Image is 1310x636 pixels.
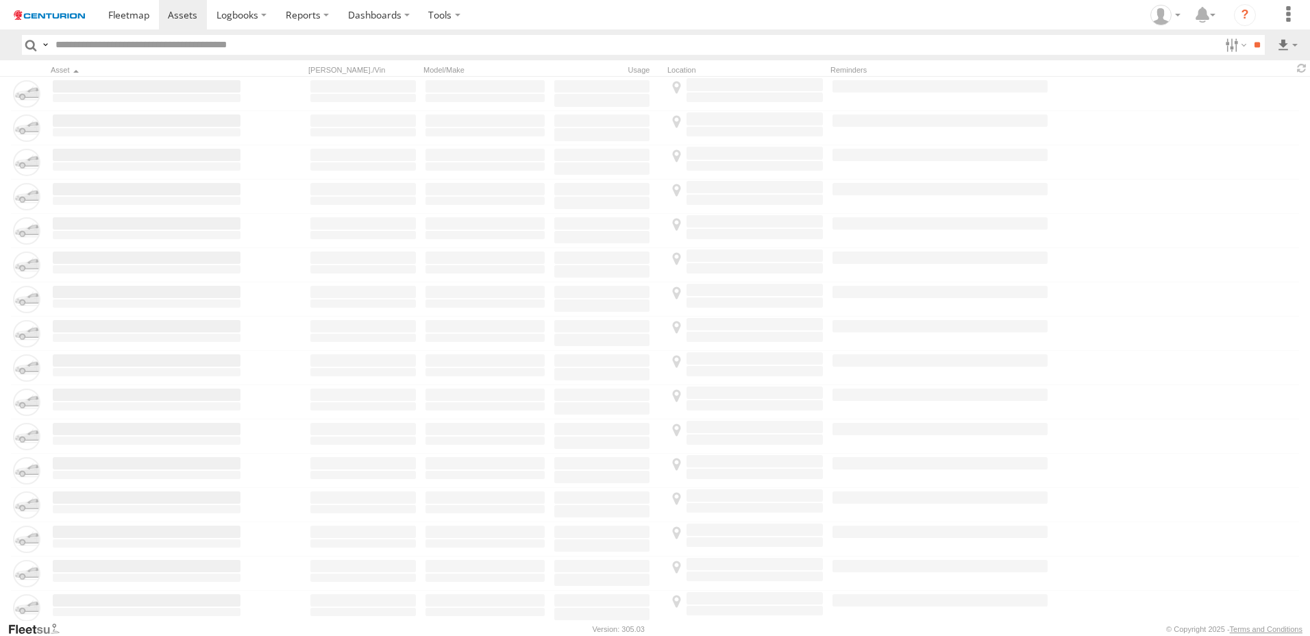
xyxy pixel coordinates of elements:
[667,65,825,75] div: Location
[51,65,243,75] div: Click to Sort
[1234,4,1256,26] i: ?
[1166,625,1302,633] div: © Copyright 2025 -
[830,65,1050,75] div: Reminders
[423,65,547,75] div: Model/Make
[552,65,662,75] div: Usage
[308,65,418,75] div: [PERSON_NAME]./Vin
[1230,625,1302,633] a: Terms and Conditions
[1294,62,1310,75] span: Refresh
[1276,35,1299,55] label: Export results as...
[40,35,51,55] label: Search Query
[8,622,71,636] a: Visit our Website
[1146,5,1185,25] div: Michala Nielsen
[593,625,645,633] div: Version: 305.03
[14,10,85,20] img: logo.svg
[1220,35,1249,55] label: Search Filter Options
